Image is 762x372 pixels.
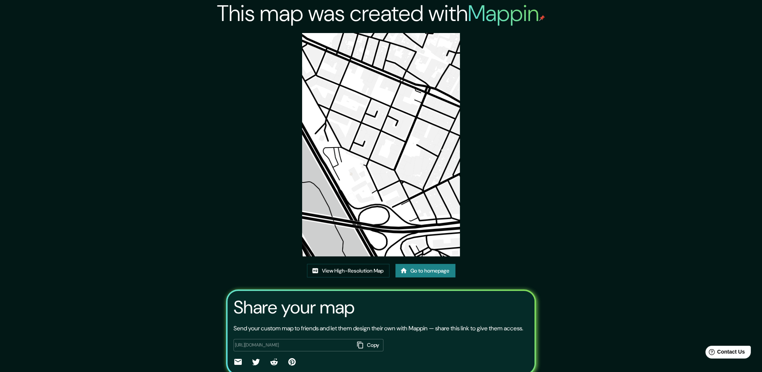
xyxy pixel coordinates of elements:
img: mappin-pin [539,15,545,21]
h3: Share your map [234,297,355,318]
a: View High-Resolution Map [307,264,389,278]
a: Go to homepage [395,264,455,278]
img: created-map [302,33,460,256]
button: Copy [354,339,383,351]
p: Send your custom map to friends and let them design their own with Mappin — share this link to gi... [234,324,523,333]
iframe: Help widget launcher [695,343,754,364]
